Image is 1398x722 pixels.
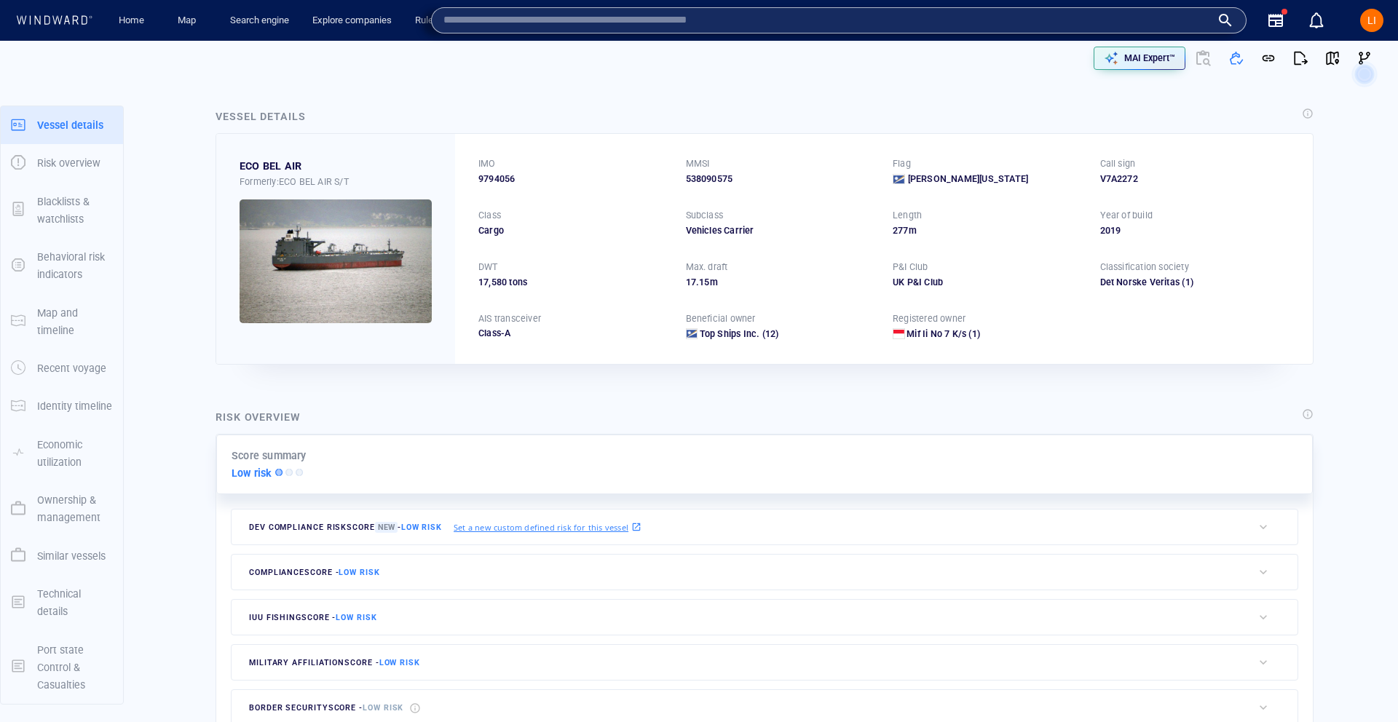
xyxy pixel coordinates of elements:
[37,193,113,229] p: Blacklists & watchlists
[1,399,123,413] a: Identity timeline
[907,328,966,339] span: Mif Ii No 7 K/s
[1,659,123,673] a: Port state Control & Casualties
[686,224,876,237] div: Vehicles Carrier
[1336,656,1387,711] iframe: Chat
[686,209,724,222] p: Subclass
[1,117,123,131] a: Vessel details
[478,157,496,170] p: IMO
[893,312,965,325] p: Registered owner
[478,224,668,237] div: Cargo
[696,277,699,287] span: .
[893,261,928,274] p: P&I Club
[249,658,420,667] span: military affiliation score -
[759,328,778,341] span: (12)
[375,522,398,533] span: New
[1,202,123,216] a: Blacklists & watchlists
[1100,209,1153,222] p: Year of build
[363,703,403,713] span: Low risk
[240,157,301,175] div: ECO BEL AIR
[1,595,123,608] a: Technical details
[1367,15,1376,26] span: LI
[1,537,123,575] button: Similar vessels
[1,426,123,482] button: Economic utilization
[37,360,106,377] p: Recent voyage
[37,641,113,694] p: Port state Control & Casualties
[1348,42,1381,74] button: Visual Link Analysis
[37,547,106,565] p: Similar vessels
[249,568,380,577] span: compliance score -
[454,521,628,533] p: Set a new custom defined risk for this vessel
[893,157,911,170] p: Flag
[908,172,1029,186] span: [PERSON_NAME][US_STATE]
[893,276,1083,289] div: UK P&I Club
[249,703,403,713] span: border security score -
[1100,224,1290,237] div: 2019
[1,387,123,425] button: Identity timeline
[232,464,272,482] p: Low risk
[1100,261,1189,274] p: Classification society
[1,156,123,170] a: Risk overview
[966,328,980,341] span: (1)
[1,481,123,537] button: Ownership & management
[1357,6,1386,35] button: LI
[166,8,213,33] button: Map
[172,8,207,33] a: Map
[686,172,876,186] div: 538090575
[478,261,498,274] p: DWT
[478,172,515,186] span: 9794056
[1,294,123,350] button: Map and timeline
[1284,42,1316,74] button: Export report
[1,575,123,631] button: Technical details
[686,261,728,274] p: Max. draft
[37,248,113,284] p: Behavioral risk indicators
[1100,157,1136,170] p: Call sign
[893,209,922,222] p: Length
[224,8,295,33] a: Search engine
[478,312,541,325] p: AIS transceiver
[108,8,154,33] button: Home
[409,8,469,33] button: Rule engine
[909,225,917,236] span: m
[249,522,442,533] span: Dev Compliance risk score -
[686,277,696,287] span: 17
[1,445,123,459] a: Economic utilization
[893,225,909,236] span: 277
[37,154,100,172] p: Risk overview
[1180,276,1290,289] span: (1)
[1,314,123,328] a: Map and timeline
[478,276,668,289] div: 17,580 tons
[1,238,123,294] button: Behavioral risk indicators
[37,116,103,134] p: Vessel details
[37,436,113,472] p: Economic utilization
[37,397,112,415] p: Identity timeline
[379,658,420,667] span: Low risk
[216,108,306,125] div: Vessel details
[1,106,123,144] button: Vessel details
[1,361,123,375] a: Recent voyage
[307,8,398,33] a: Explore companies
[216,408,301,426] div: Risk overview
[1094,47,1185,70] button: MAI Expert™
[1100,276,1180,289] div: Det Norske Veritas
[401,523,442,532] span: Low risk
[1,144,123,182] button: Risk overview
[686,157,710,170] p: MMSI
[1316,42,1348,74] button: View on map
[1308,12,1325,29] div: Notification center
[478,209,501,222] p: Class
[699,277,709,287] span: 15
[339,568,379,577] span: Low risk
[1100,276,1290,289] div: Det Norske Veritas
[232,447,307,464] p: Score summary
[1,183,123,239] button: Blacklists & watchlists
[240,199,432,323] img: 5c6567ed22a3020941bd8a9d_0
[710,277,718,287] span: m
[37,491,113,527] p: Ownership & management
[686,312,756,325] p: Beneficial owner
[1,631,123,705] button: Port state Control & Casualties
[700,328,760,339] span: Top Ships Inc.
[1124,52,1175,65] p: MAI Expert™
[1252,42,1284,74] button: Get link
